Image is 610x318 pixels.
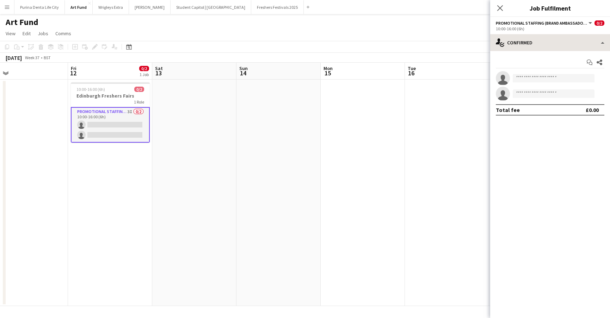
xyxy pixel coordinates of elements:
[251,0,304,14] button: Freshers Festivals 2025
[171,0,251,14] button: Student Capitol | [GEOGRAPHIC_DATA]
[6,30,16,37] span: View
[239,65,248,71] span: Sun
[155,65,163,71] span: Sat
[3,29,18,38] a: View
[140,72,149,77] div: 1 Job
[134,99,144,105] span: 1 Role
[496,106,520,113] div: Total fee
[93,0,129,14] button: Wrigleys Extra
[35,29,51,38] a: Jobs
[129,0,171,14] button: [PERSON_NAME]
[490,4,610,13] h3: Job Fulfilment
[71,82,150,143] app-job-card: 10:00-16:00 (6h)0/2Edinburgh Freshers Fairs1 RolePromotional Staffing (Brand Ambassadors)3I0/210:...
[23,30,31,37] span: Edit
[6,54,22,61] div: [DATE]
[496,26,604,31] div: 10:00-16:00 (6h)
[324,65,333,71] span: Mon
[71,107,150,143] app-card-role: Promotional Staffing (Brand Ambassadors)3I0/210:00-16:00 (6h)
[14,0,65,14] button: Purina Denta Life City
[322,69,333,77] span: 15
[408,65,416,71] span: Tue
[238,69,248,77] span: 14
[139,66,149,71] span: 0/2
[586,106,599,113] div: £0.00
[65,0,93,14] button: Art Fund
[71,93,150,99] h3: Edinburgh Freshers Fairs
[407,69,416,77] span: 16
[38,30,48,37] span: Jobs
[496,20,593,26] button: Promotional Staffing (Brand Ambassadors)
[70,69,76,77] span: 12
[76,87,105,92] span: 10:00-16:00 (6h)
[594,20,604,26] span: 0/2
[490,34,610,51] div: Confirmed
[134,87,144,92] span: 0/2
[496,20,587,26] span: Promotional Staffing (Brand Ambassadors)
[23,55,41,60] span: Week 37
[44,55,51,60] div: BST
[53,29,74,38] a: Comms
[20,29,33,38] a: Edit
[154,69,163,77] span: 13
[71,65,76,71] span: Fri
[55,30,71,37] span: Comms
[6,17,38,27] h1: Art Fund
